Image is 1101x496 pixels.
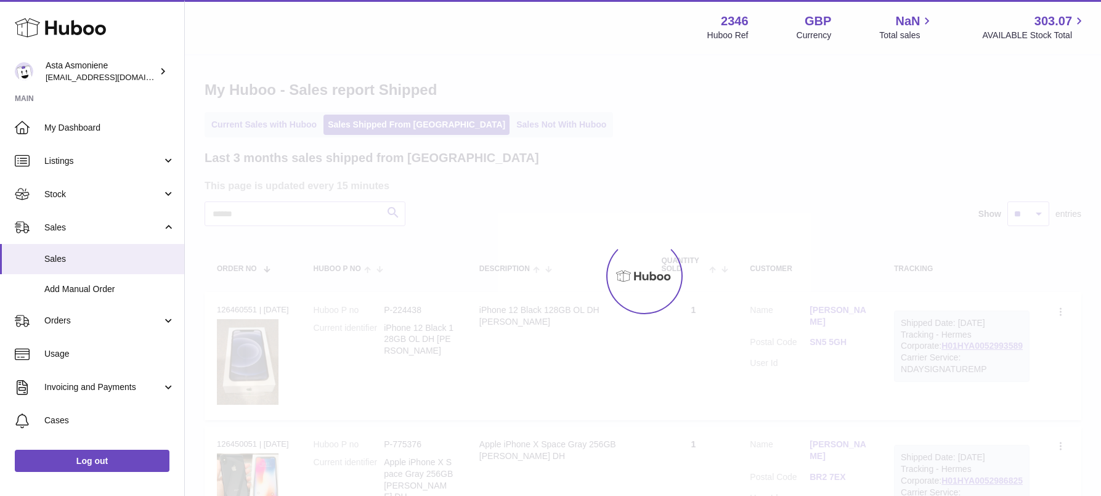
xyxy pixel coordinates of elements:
[44,315,162,327] span: Orders
[44,222,162,234] span: Sales
[805,13,831,30] strong: GBP
[44,122,175,134] span: My Dashboard
[1034,13,1072,30] span: 303.07
[44,381,162,393] span: Invoicing and Payments
[797,30,832,41] div: Currency
[15,450,169,472] a: Log out
[46,60,156,83] div: Asta Asmoniene
[721,13,749,30] strong: 2346
[44,283,175,295] span: Add Manual Order
[44,415,175,426] span: Cases
[44,189,162,200] span: Stock
[44,253,175,265] span: Sales
[982,13,1086,41] a: 303.07 AVAILABLE Stock Total
[982,30,1086,41] span: AVAILABLE Stock Total
[44,348,175,360] span: Usage
[46,72,181,82] span: [EMAIL_ADDRESS][DOMAIN_NAME]
[879,30,934,41] span: Total sales
[44,155,162,167] span: Listings
[895,13,920,30] span: NaN
[707,30,749,41] div: Huboo Ref
[879,13,934,41] a: NaN Total sales
[15,62,33,81] img: onlyipsales@gmail.com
